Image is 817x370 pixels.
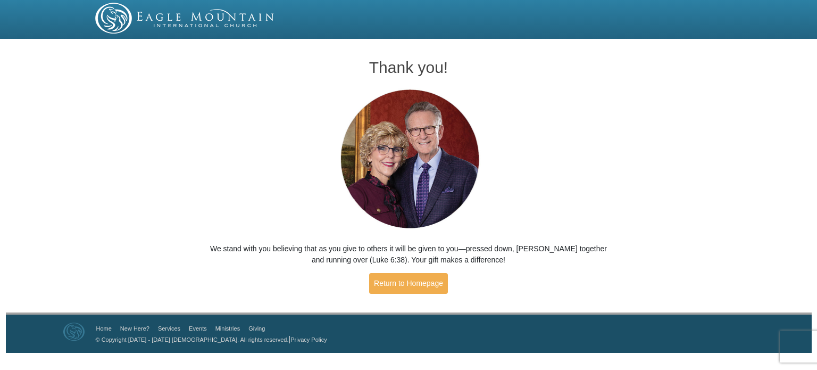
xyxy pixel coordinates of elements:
[369,273,448,294] a: Return to Homepage
[158,325,180,332] a: Services
[92,334,327,345] p: |
[120,325,149,332] a: New Here?
[189,325,207,332] a: Events
[330,86,487,233] img: Pastors George and Terri Pearsons
[95,3,275,34] img: EMIC
[210,243,607,266] p: We stand with you believing that as you give to others it will be given to you—pressed down, [PER...
[96,325,112,332] a: Home
[96,336,289,343] a: © Copyright [DATE] - [DATE] [DEMOGRAPHIC_DATA]. All rights reserved.
[290,336,327,343] a: Privacy Policy
[63,323,85,341] img: Eagle Mountain International Church
[210,59,607,76] h1: Thank you!
[248,325,265,332] a: Giving
[215,325,240,332] a: Ministries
